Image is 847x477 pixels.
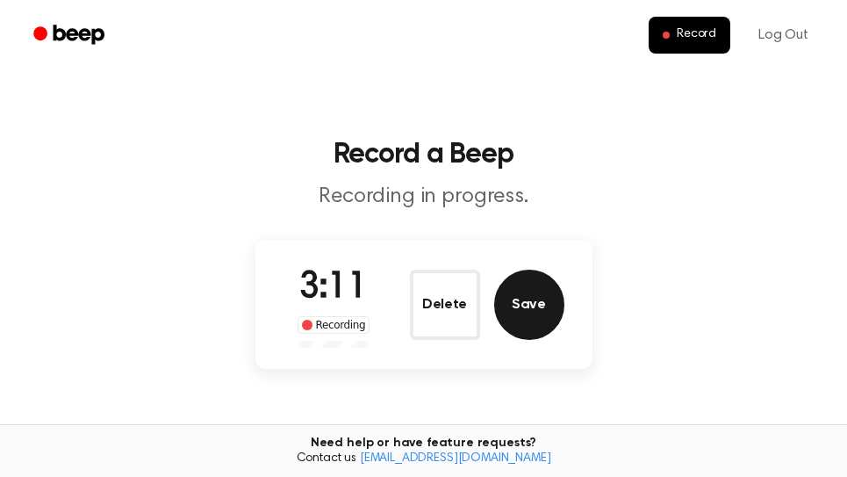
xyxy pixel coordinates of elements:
[11,452,836,467] span: Contact us
[494,270,564,340] button: Save Audio Record
[87,183,761,212] p: Recording in progress.
[21,18,120,53] a: Beep
[649,17,730,54] button: Record
[21,141,826,169] h1: Record a Beep
[677,27,716,43] span: Record
[410,270,480,340] button: Delete Audio Record
[741,14,826,56] a: Log Out
[298,270,369,307] span: 3:11
[298,316,370,334] div: Recording
[360,452,551,465] a: [EMAIL_ADDRESS][DOMAIN_NAME]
